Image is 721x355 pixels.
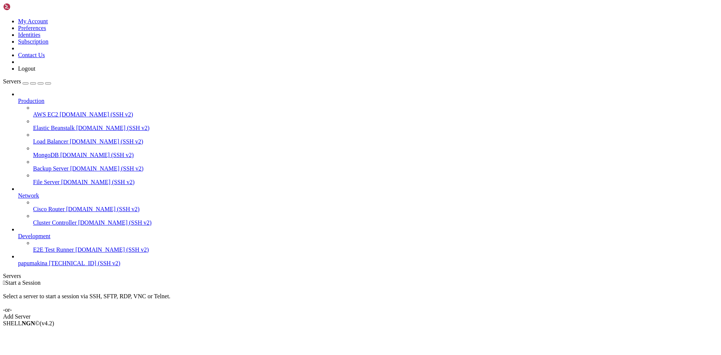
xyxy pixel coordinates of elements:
li: papumakina [TECHNICAL_ID] (SSH v2) [18,253,718,267]
span: MongoDB [33,152,59,158]
a: Load Balancer [DOMAIN_NAME] (SSH v2) [33,138,718,145]
span: Production [18,98,44,104]
span: Development [18,233,50,239]
span: [DOMAIN_NAME] (SSH v2) [61,179,135,185]
span: 4.2.0 [40,320,54,326]
li: Cluster Controller [DOMAIN_NAME] (SSH v2) [33,213,718,226]
a: My Account [18,18,48,24]
a: Elastic Beanstalk [DOMAIN_NAME] (SSH v2) [33,125,718,131]
li: Backup Server [DOMAIN_NAME] (SSH v2) [33,159,718,172]
a: Preferences [18,25,46,31]
span: [DOMAIN_NAME] (SSH v2) [76,125,150,131]
a: Network [18,192,718,199]
li: Cisco Router [DOMAIN_NAME] (SSH v2) [33,199,718,213]
li: AWS EC2 [DOMAIN_NAME] (SSH v2) [33,104,718,118]
li: Load Balancer [DOMAIN_NAME] (SSH v2) [33,131,718,145]
span: SHELL © [3,320,54,326]
span: [DOMAIN_NAME] (SSH v2) [75,246,149,253]
a: Production [18,98,718,104]
span: AWS EC2 [33,111,58,118]
a: Contact Us [18,52,45,58]
span: Network [18,192,39,199]
li: Network [18,186,718,226]
a: E2E Test Runner [DOMAIN_NAME] (SSH v2) [33,246,718,253]
li: MongoDB [DOMAIN_NAME] (SSH v2) [33,145,718,159]
a: Backup Server [DOMAIN_NAME] (SSH v2) [33,165,718,172]
span: Load Balancer [33,138,68,145]
li: E2E Test Runner [DOMAIN_NAME] (SSH v2) [33,240,718,253]
a: Logout [18,65,35,72]
span: File Server [33,179,60,185]
span: E2E Test Runner [33,246,74,253]
a: File Server [DOMAIN_NAME] (SSH v2) [33,179,718,186]
span: Cisco Router [33,206,65,212]
li: Production [18,91,718,186]
span: [DOMAIN_NAME] (SSH v2) [70,138,143,145]
span: [DOMAIN_NAME] (SSH v2) [78,219,152,226]
a: Cisco Router [DOMAIN_NAME] (SSH v2) [33,206,718,213]
span: Cluster Controller [33,219,77,226]
a: Subscription [18,38,48,45]
a: AWS EC2 [DOMAIN_NAME] (SSH v2) [33,111,718,118]
div: Add Server [3,313,718,320]
a: Identities [18,32,41,38]
b: NGN [22,320,35,326]
a: papumakina [TECHNICAL_ID] (SSH v2) [18,260,718,267]
span: Elastic Beanstalk [33,125,75,131]
span: Servers [3,78,21,85]
a: Servers [3,78,51,85]
span: [TECHNICAL_ID] (SSH v2) [49,260,120,266]
div: Select a server to start a session via SSH, SFTP, RDP, VNC or Telnet. -or- [3,286,718,313]
span: Backup Server [33,165,69,172]
a: Development [18,233,718,240]
a: Cluster Controller [DOMAIN_NAME] (SSH v2) [33,219,718,226]
li: File Server [DOMAIN_NAME] (SSH v2) [33,172,718,186]
li: Development [18,226,718,253]
li: Elastic Beanstalk [DOMAIN_NAME] (SSH v2) [33,118,718,131]
span: [DOMAIN_NAME] (SSH v2) [70,165,144,172]
span: [DOMAIN_NAME] (SSH v2) [60,152,134,158]
span: [DOMAIN_NAME] (SSH v2) [60,111,133,118]
div: Servers [3,273,718,279]
span: [DOMAIN_NAME] (SSH v2) [66,206,140,212]
a: MongoDB [DOMAIN_NAME] (SSH v2) [33,152,718,159]
img: Shellngn [3,3,46,11]
span: Start a Session [5,279,41,286]
span:  [3,279,5,286]
span: papumakina [18,260,47,266]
